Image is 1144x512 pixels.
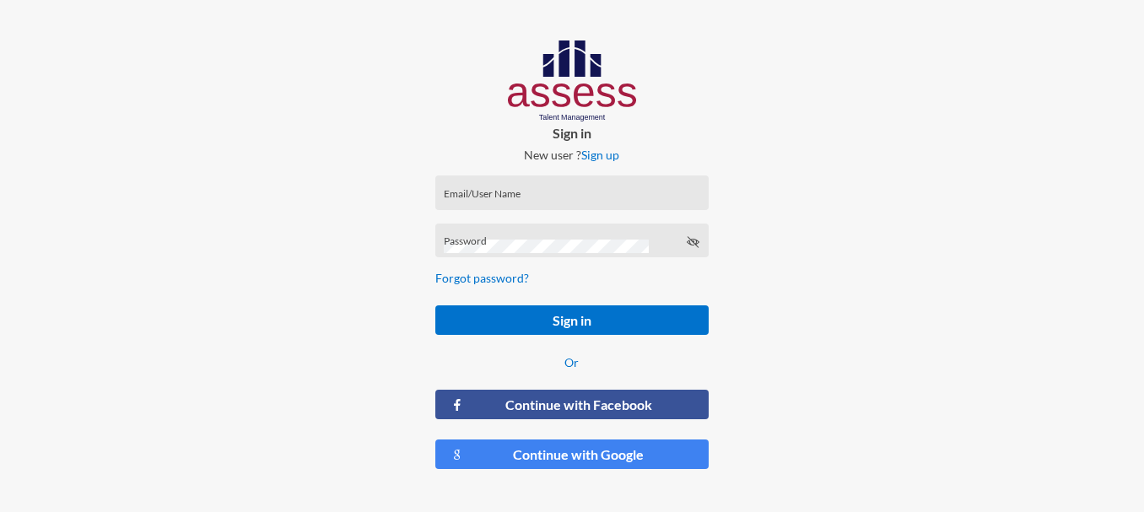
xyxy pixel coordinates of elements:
button: Continue with Google [435,439,709,469]
button: Sign in [435,305,709,335]
img: AssessLogoo.svg [508,40,637,121]
p: New user ? [422,148,722,162]
p: Sign in [422,125,722,141]
a: Forgot password? [435,271,529,285]
a: Sign up [581,148,619,162]
p: Or [435,355,709,369]
button: Continue with Facebook [435,390,709,419]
